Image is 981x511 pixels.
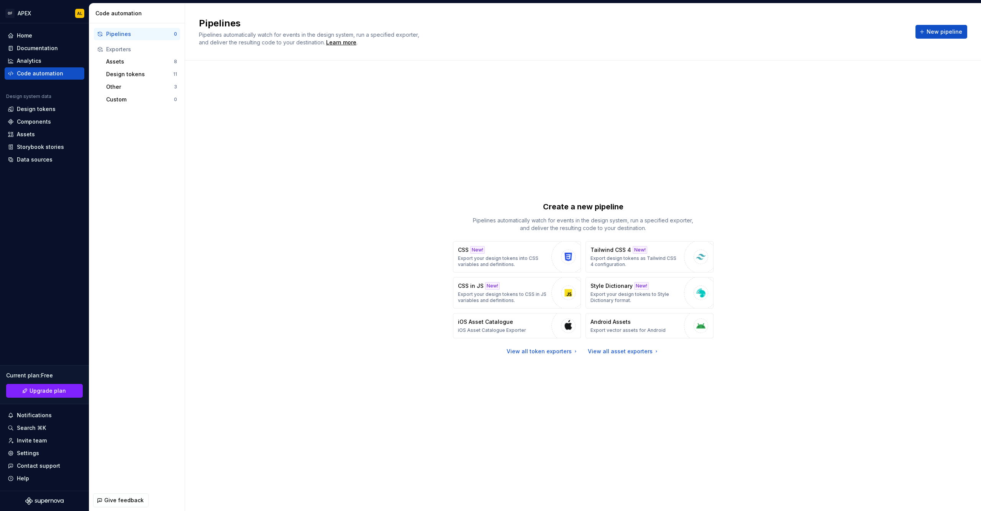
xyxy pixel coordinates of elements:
div: Contact support [17,462,60,470]
a: Documentation [5,42,84,54]
a: Learn more [326,39,356,46]
div: Other [106,83,174,91]
div: Custom [106,96,174,103]
span: New pipeline [927,28,962,36]
div: Design tokens [106,70,173,78]
div: Help [17,475,29,482]
div: Code automation [95,10,182,17]
div: 0 [174,96,177,103]
button: OFAPEXAL [2,5,87,21]
p: Export your design tokens to CSS in JS variables and definitions. [458,291,548,304]
a: Assets [5,128,84,140]
div: New! [485,282,500,290]
a: Code automation [5,67,84,80]
button: Search ⌘K [5,422,84,434]
button: Help [5,472,84,485]
div: Design tokens [17,105,56,113]
a: View all token exporters [507,348,579,355]
div: Documentation [17,44,58,52]
div: New! [633,246,647,254]
a: Upgrade plan [6,384,83,398]
p: Export vector assets for Android [591,327,666,333]
a: Analytics [5,55,84,67]
p: Tailwind CSS 4 [591,246,631,254]
button: Pipelines0 [94,28,180,40]
span: Upgrade plan [30,387,66,395]
p: Export your design tokens to Style Dictionary format. [591,291,680,304]
h2: Pipelines [199,17,906,29]
p: iOS Asset Catalogue [458,318,513,326]
a: Settings [5,447,84,459]
span: Give feedback [104,496,144,504]
p: CSS [458,246,469,254]
div: Current plan : Free [6,372,83,379]
button: CSS in JSNew!Export your design tokens to CSS in JS variables and definitions. [453,277,581,309]
div: New! [470,246,485,254]
div: Code automation [17,70,63,77]
div: Storybook stories [17,143,64,151]
button: Tailwind CSS 4New!Export design tokens as Tailwind CSS 4 configuration. [586,241,714,273]
span: Pipelines automatically watch for events in the design system, run a specified exporter, and deli... [199,31,421,46]
div: New! [634,282,649,290]
p: Pipelines automatically watch for events in the design system, run a specified exporter, and deli... [468,217,698,232]
svg: Supernova Logo [25,497,64,505]
a: Invite team [5,434,84,447]
div: Home [17,32,32,39]
button: iOS Asset CatalogueiOS Asset Catalogue Exporter [453,313,581,338]
p: Export design tokens as Tailwind CSS 4 configuration. [591,255,680,268]
a: View all asset exporters [588,348,659,355]
p: Android Assets [591,318,631,326]
div: Data sources [17,156,52,163]
button: Style DictionaryNew!Export your design tokens to Style Dictionary format. [586,277,714,309]
div: 0 [174,31,177,37]
button: Other3 [103,81,180,93]
div: Exporters [106,46,177,53]
p: iOS Asset Catalogue Exporter [458,327,526,333]
button: Contact support [5,460,84,472]
div: APEX [18,10,31,17]
div: Assets [17,131,35,138]
button: Give feedback [93,493,149,507]
div: Settings [17,449,39,457]
a: Home [5,29,84,42]
p: Style Dictionary [591,282,633,290]
div: 8 [174,59,177,65]
div: Design system data [6,93,51,100]
p: Create a new pipeline [543,201,623,212]
div: 3 [174,84,177,90]
div: Analytics [17,57,41,65]
p: CSS in JS [458,282,484,290]
a: Storybook stories [5,141,84,153]
button: CSSNew!Export your design tokens into CSS variables and definitions. [453,241,581,273]
div: 11 [173,71,177,77]
div: Components [17,118,51,126]
div: OF [5,9,15,18]
button: Design tokens11 [103,68,180,80]
div: AL [77,10,82,16]
a: Design tokens [5,103,84,115]
div: Pipelines [106,30,174,38]
div: Notifications [17,411,52,419]
span: . [325,40,358,46]
button: New pipeline [915,25,967,39]
button: Android AssetsExport vector assets for Android [586,313,714,338]
p: Export your design tokens into CSS variables and definitions. [458,255,548,268]
div: Assets [106,58,174,65]
button: Notifications [5,409,84,421]
div: Search ⌘K [17,424,46,432]
div: Invite team [17,437,47,444]
button: Custom0 [103,93,180,106]
a: Data sources [5,153,84,166]
a: Components [5,116,84,128]
button: Assets8 [103,56,180,68]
